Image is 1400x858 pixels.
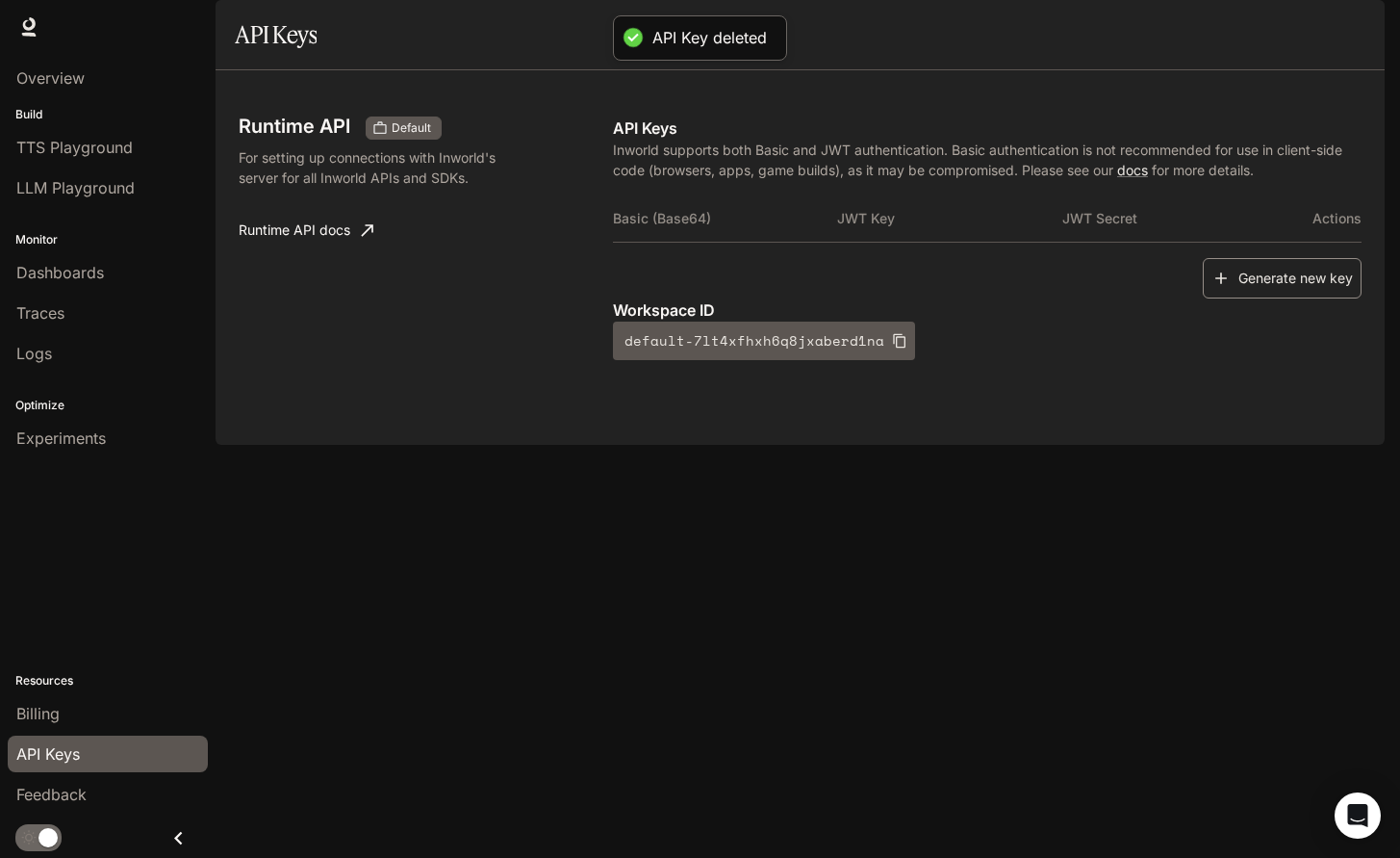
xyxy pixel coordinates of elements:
button: Generate new key [1203,258,1362,299]
p: For setting up connections with Inworld's server for all Inworld APIs and SDKs. [239,147,508,188]
div: Open Intercom Messenger [1335,793,1381,839]
a: Runtime API docs [231,211,381,249]
h3: Runtime API [239,117,350,136]
p: Workspace ID [613,299,1362,322]
p: Inworld supports both Basic and JWT authentication. Basic authentication is not recommended for u... [613,140,1362,180]
th: Actions [1286,195,1362,242]
th: JWT Key [837,195,1061,242]
p: API Keys [613,117,1362,140]
a: docs [1117,162,1148,178]
button: default-7lt4xfhxh6q8jxaberd1na [613,322,915,360]
h1: API Keys [235,15,317,54]
th: Basic (Base64) [613,195,837,242]
th: JWT Secret [1062,195,1286,242]
div: API Key deleted [652,28,767,48]
span: Default [384,119,439,137]
div: These keys will apply to your current workspace only [366,117,442,140]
